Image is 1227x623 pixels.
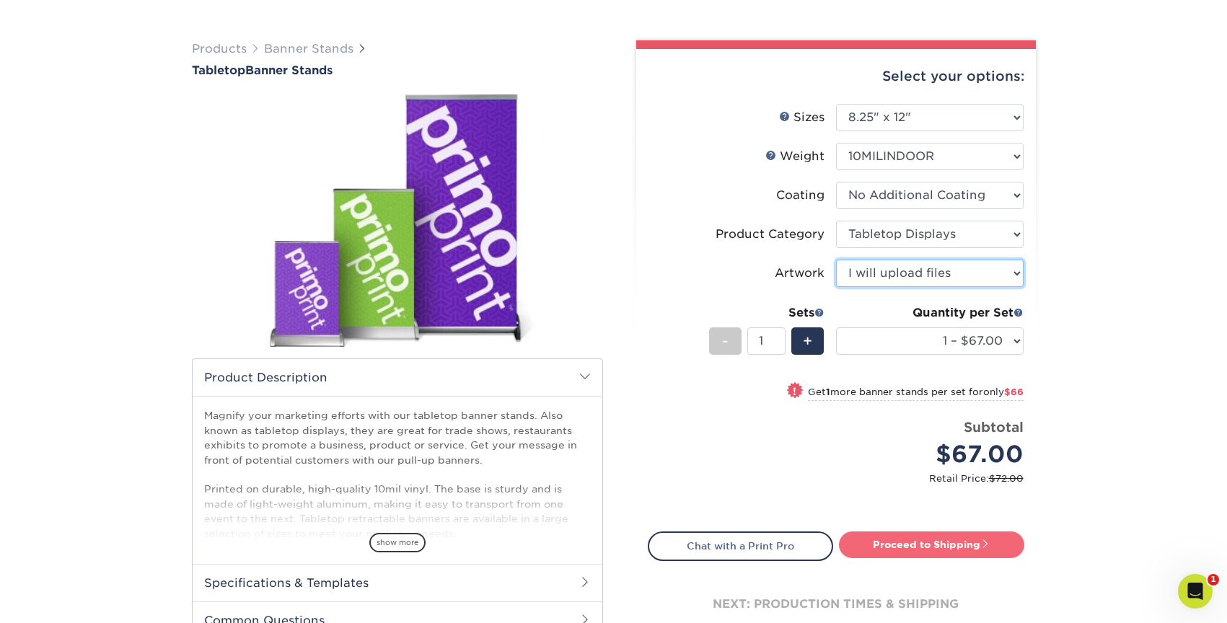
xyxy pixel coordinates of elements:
div: Select your options: [648,49,1024,104]
p: Magnify your marketing efforts with our tabletop banner stands. Also known as tabletop displays, ... [204,408,591,541]
a: Proceed to Shipping [839,531,1024,557]
a: Chat with a Print Pro [648,531,833,560]
div: Weight [765,148,824,165]
span: 1 [1208,574,1219,586]
span: $72.00 [989,473,1024,484]
iframe: Intercom live chat [1178,574,1213,609]
img: Tabletop 01 [192,79,603,363]
div: $67.00 [847,437,1024,472]
a: Banner Stands [264,42,353,56]
h2: Product Description [193,359,602,396]
span: ! [793,384,796,399]
span: Tabletop [192,63,245,77]
span: only [983,386,1024,397]
div: Product Category [716,226,824,243]
span: - [722,330,729,352]
iframe: Google Customer Reviews [4,579,123,618]
h1: Banner Stands [192,63,603,77]
span: + [803,330,812,352]
div: Artwork [775,265,824,282]
div: Sizes [779,109,824,126]
a: Products [192,42,247,56]
h2: Specifications & Templates [193,564,602,601]
strong: 1 [826,386,830,397]
small: Get more banner stands per set for [808,386,1024,401]
span: show more [369,533,426,552]
div: Quantity per Set [836,304,1024,322]
small: Retail Price: [659,472,1024,485]
span: $66 [1004,386,1024,397]
strong: Subtotal [964,419,1024,435]
div: Coating [776,187,824,204]
div: Sets [709,304,824,322]
a: TabletopBanner Stands [192,63,603,77]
